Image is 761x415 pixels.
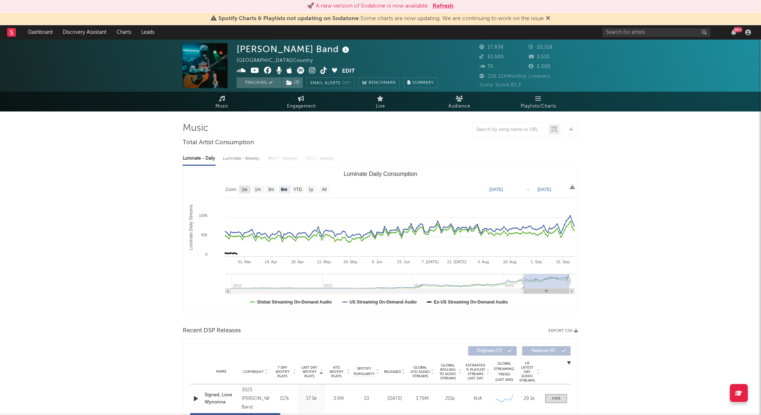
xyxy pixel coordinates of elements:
span: Copyright [243,370,264,374]
text: 1w [242,187,247,192]
div: 215k [438,395,462,402]
span: ( 3 ) [282,77,303,88]
div: Name [205,369,238,374]
span: Summary [413,81,434,85]
span: 51,500 [479,55,504,59]
text: → [526,187,530,192]
span: 22,218 [529,45,553,50]
span: Dismiss [546,16,550,22]
div: 117k [273,395,296,402]
a: Playlists/Charts [499,92,578,111]
text: [DATE] [489,187,503,192]
text: 15. Sep [556,260,570,264]
span: US Latest Day Audio Streams [519,361,536,383]
text: US Streaming On-Demand Audio [350,300,417,305]
text: 1y [309,187,313,192]
a: Engagement [262,92,341,111]
text: Ex-US Streaming On-Demand Audio [434,300,508,305]
div: [PERSON_NAME] Band [237,43,351,55]
text: 7. [DATE] [422,260,439,264]
div: Global Streaming Trend (Last 60D) [493,361,515,383]
span: 17,836 [479,45,504,50]
a: Benchmark [359,77,400,88]
div: 3.9M [327,395,350,402]
span: Spotify Popularity [354,366,375,377]
input: Search by song name or URL [473,127,548,133]
text: 100k [199,213,208,218]
span: : Some charts are now updating. We are continuing to work on the issue [218,16,544,22]
text: 9. Jun [372,260,383,264]
text: [DATE] [538,187,551,192]
div: [DATE] [383,395,407,402]
span: Estimated % Playlist Streams Last Day [466,363,486,380]
span: Total Artist Consumption [183,138,254,147]
span: Music [216,102,229,111]
div: 🚀 A new version of Sodatone is now available. [307,2,429,10]
div: 99 + [734,27,743,32]
span: Released [384,370,401,374]
div: Luminate - Weekly [223,152,261,165]
span: ATD Spotify Plays [327,365,346,378]
a: Music [183,92,262,111]
span: Benchmark [369,79,396,87]
em: Off [342,81,351,85]
div: N/A [466,395,490,402]
text: All [322,187,327,192]
text: 21. [DATE] [447,260,466,264]
text: 1m [255,187,261,192]
span: 75 [479,64,493,69]
text: 14. Apr [265,260,277,264]
button: Originals(17) [468,346,517,356]
a: Dashboard [23,25,58,40]
span: Features ( 0 ) [527,349,560,353]
input: Search for artists [603,28,711,37]
text: 18. Aug [503,260,516,264]
span: Global ATD Audio Streams [410,365,430,378]
span: Originals ( 17 ) [473,349,506,353]
span: 5,500 [529,64,551,69]
button: Features(0) [522,346,571,356]
div: 29.1k [519,395,540,402]
span: 226,314 Monthly Listeners [479,74,551,79]
text: 4. Aug [478,260,489,264]
span: Playlists/Charts [521,102,557,111]
span: Audience [449,102,471,111]
text: 6m [281,187,287,192]
text: YTD [293,187,302,192]
text: 23. Jun [397,260,410,264]
a: Audience [420,92,499,111]
text: 12. May [317,260,332,264]
div: Luminate - Daily [183,152,216,165]
div: 17.5k [300,395,323,402]
span: Recent DSP Releases [183,327,241,335]
button: 99+ [732,29,737,35]
a: Live [341,92,420,111]
span: 2,510 [529,55,550,59]
text: 26. May [343,260,358,264]
a: Discovery Assistant [58,25,111,40]
span: Last Day Spotify Plays [300,365,319,378]
span: Jump Score: 81.3 [479,83,521,87]
text: 50k [201,233,208,237]
button: Export CSV [548,329,578,333]
a: Leads [136,25,159,40]
div: 53 [354,395,379,402]
div: 3.79M [410,395,434,402]
button: Refresh [433,2,454,10]
button: Tracking [237,77,282,88]
text: Luminate Daily Consumption [344,171,418,177]
a: Charts [111,25,136,40]
span: Spotify Charts & Playlists not updating on Sodatone [218,16,359,22]
button: (3) [282,77,303,88]
a: Signed, Love Wynonna [205,392,238,406]
svg: Luminate Daily Consumption [183,168,578,312]
text: 31. Mar [238,260,251,264]
text: 3m [268,187,274,192]
text: 1. Sep [531,260,542,264]
div: 2023 [PERSON_NAME] Band [242,386,269,412]
text: Zoom [225,187,237,192]
button: Summary [404,77,438,88]
button: Email AlertsOff [306,77,355,88]
span: Live [376,102,385,111]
